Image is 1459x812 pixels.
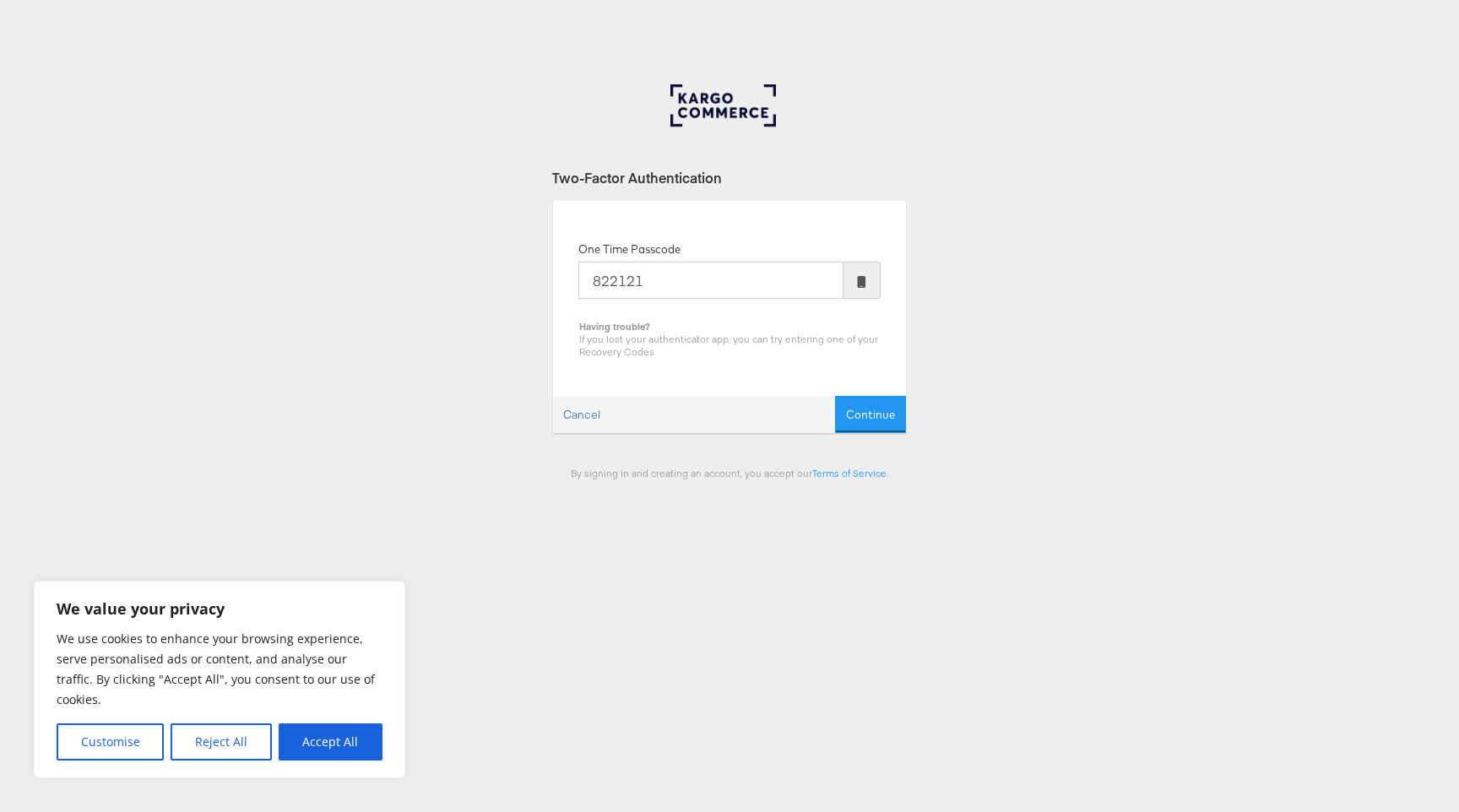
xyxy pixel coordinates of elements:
div: Two-Factor Authentication [552,168,907,187]
p: We value your privacy [57,598,382,619]
button: Reject All [171,723,271,761]
input: Enter the code [578,262,843,299]
a: Terms of Service [812,467,887,479]
a: Cancel [553,397,610,433]
span: If you lost your authenticator app, you can try entering one of your Recovery Codes [579,333,878,358]
b: Having trouble? [579,320,650,333]
p: We use cookies to enhance your browsing experience, serve personalised ads or content, and analys... [57,629,382,710]
div: By signing in and creating an account, you accept our . [552,467,907,479]
button: Continue [835,396,906,434]
button: Customise [57,723,164,761]
button: Accept All [279,723,382,761]
div: We value your privacy [34,581,405,778]
label: One Time Passcode [578,241,681,257]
